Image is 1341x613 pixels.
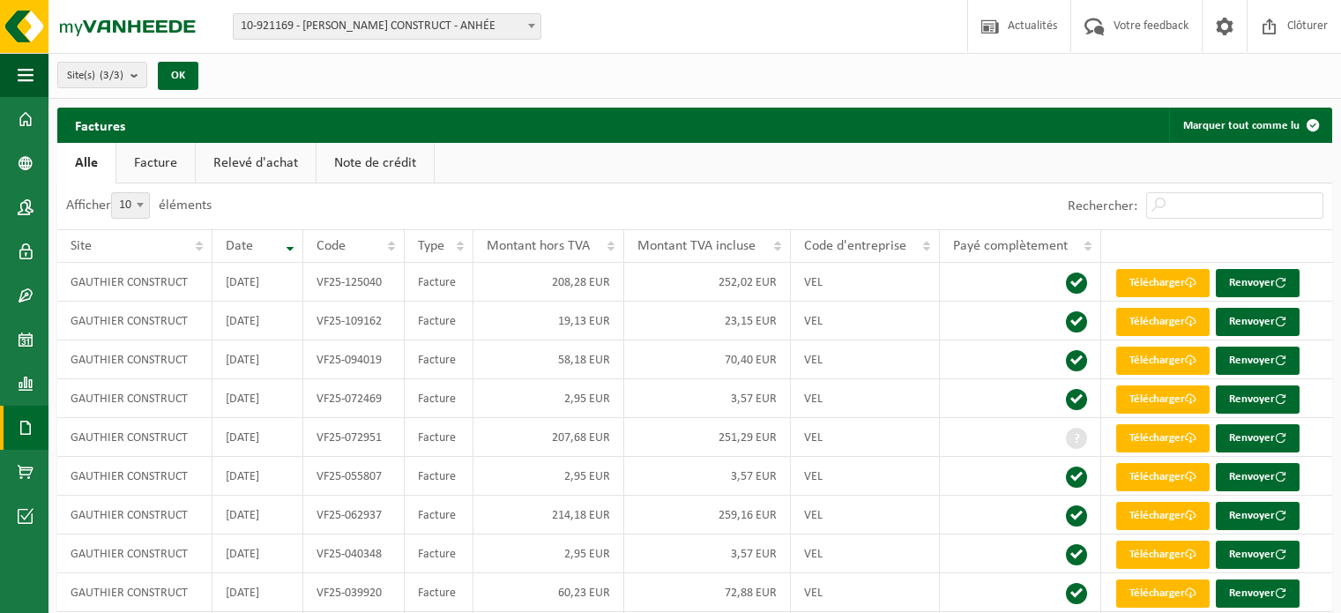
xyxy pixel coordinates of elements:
label: Afficher éléments [66,198,212,213]
td: [DATE] [212,340,304,379]
td: 3,57 EUR [624,379,791,418]
span: Montant hors TVA [487,239,590,253]
td: 208,28 EUR [473,263,624,302]
a: Télécharger [1116,424,1210,452]
button: Renvoyer [1216,541,1300,569]
td: 72,88 EUR [624,573,791,612]
button: Renvoyer [1216,502,1300,530]
button: Renvoyer [1216,424,1300,452]
span: Montant TVA incluse [637,239,756,253]
td: VF25-094019 [303,340,404,379]
td: VEL [791,418,940,457]
a: Relevé d'achat [196,143,316,183]
span: Code d'entreprise [804,239,906,253]
td: Facture [405,340,474,379]
td: GAUTHIER CONSTRUCT [57,535,212,573]
td: VF25-040348 [303,535,404,573]
td: 259,16 EUR [624,496,791,535]
td: 70,40 EUR [624,340,791,379]
td: GAUTHIER CONSTRUCT [57,379,212,418]
td: VEL [791,302,940,340]
td: 3,57 EUR [624,457,791,496]
td: VF25-125040 [303,263,404,302]
button: Renvoyer [1216,347,1300,375]
button: Site(s)(3/3) [57,62,147,88]
td: 214,18 EUR [473,496,624,535]
td: [DATE] [212,573,304,612]
td: 23,15 EUR [624,302,791,340]
button: Renvoyer [1216,308,1300,336]
span: Payé complètement [953,239,1068,253]
td: VF25-109162 [303,302,404,340]
span: 10 [112,193,149,218]
button: Marquer tout comme lu [1169,108,1330,143]
td: GAUTHIER CONSTRUCT [57,263,212,302]
button: Renvoyer [1216,269,1300,297]
span: Type [418,239,444,253]
span: Date [226,239,253,253]
a: Télécharger [1116,385,1210,414]
span: 10 [111,192,150,219]
td: [DATE] [212,302,304,340]
td: Facture [405,379,474,418]
td: 3,57 EUR [624,535,791,573]
td: Facture [405,535,474,573]
a: Télécharger [1116,347,1210,375]
td: 2,95 EUR [473,457,624,496]
td: Facture [405,302,474,340]
span: 10-921169 - GAUTHIER CONSTRUCT - ANHÉE [234,14,540,39]
span: Code [317,239,346,253]
td: [DATE] [212,535,304,573]
button: OK [158,62,198,90]
td: Facture [405,496,474,535]
a: Télécharger [1116,579,1210,608]
span: 10-921169 - GAUTHIER CONSTRUCT - ANHÉE [233,13,541,40]
a: Télécharger [1116,541,1210,569]
td: Facture [405,263,474,302]
a: Télécharger [1116,463,1210,491]
span: Site(s) [67,63,123,89]
a: Facture [116,143,195,183]
a: Télécharger [1116,269,1210,297]
td: VEL [791,535,940,573]
td: 207,68 EUR [473,418,624,457]
button: Renvoyer [1216,579,1300,608]
span: Site [71,239,92,253]
button: Renvoyer [1216,385,1300,414]
h2: Factures [57,108,143,142]
td: VEL [791,457,940,496]
td: 2,95 EUR [473,379,624,418]
td: 60,23 EUR [473,573,624,612]
td: GAUTHIER CONSTRUCT [57,573,212,612]
a: Télécharger [1116,502,1210,530]
td: Facture [405,418,474,457]
a: Alle [57,143,115,183]
td: VF25-062937 [303,496,404,535]
td: GAUTHIER CONSTRUCT [57,340,212,379]
a: Télécharger [1116,308,1210,336]
td: VEL [791,263,940,302]
td: VEL [791,379,940,418]
td: GAUTHIER CONSTRUCT [57,302,212,340]
td: [DATE] [212,457,304,496]
td: VF25-055807 [303,457,404,496]
td: 2,95 EUR [473,535,624,573]
td: VF25-072469 [303,379,404,418]
td: 58,18 EUR [473,340,624,379]
td: GAUTHIER CONSTRUCT [57,418,212,457]
count: (3/3) [100,70,123,81]
td: VF25-039920 [303,573,404,612]
td: VEL [791,340,940,379]
a: Note de crédit [317,143,434,183]
td: GAUTHIER CONSTRUCT [57,457,212,496]
td: Facture [405,573,474,612]
td: [DATE] [212,263,304,302]
td: GAUTHIER CONSTRUCT [57,496,212,535]
td: VF25-072951 [303,418,404,457]
td: [DATE] [212,379,304,418]
td: [DATE] [212,496,304,535]
td: 252,02 EUR [624,263,791,302]
td: VEL [791,496,940,535]
button: Renvoyer [1216,463,1300,491]
td: 251,29 EUR [624,418,791,457]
